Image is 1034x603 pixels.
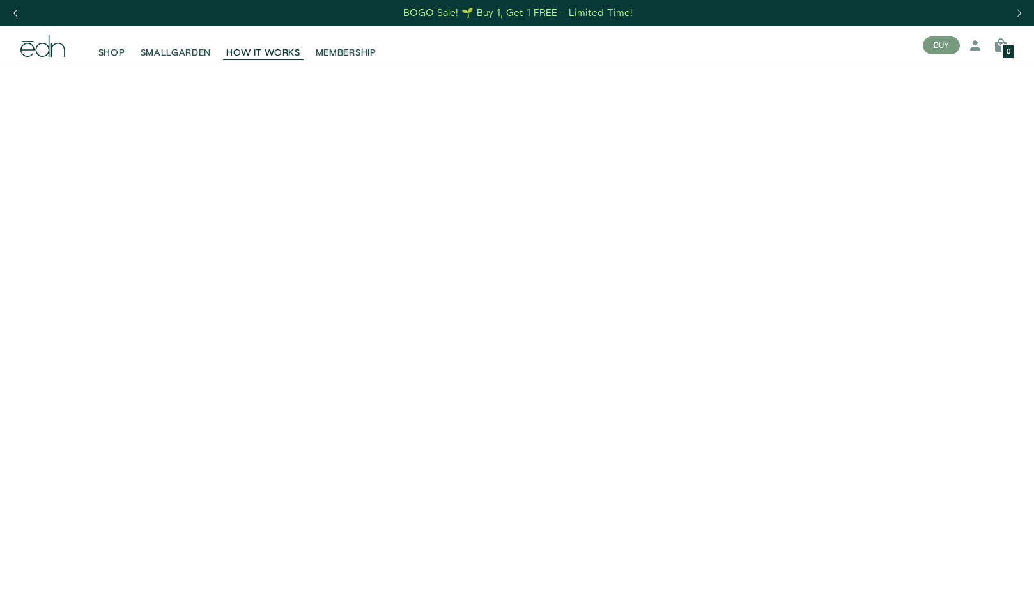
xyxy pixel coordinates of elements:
[923,36,960,54] button: BUY
[308,31,384,59] a: MEMBERSHIP
[98,47,125,59] span: SHOP
[219,31,307,59] a: HOW IT WORKS
[316,47,376,59] span: MEMBERSHIP
[133,31,219,59] a: SMALLGARDEN
[91,31,133,59] a: SHOP
[934,565,1021,597] iframe: Opens a widget where you can find more information
[226,47,300,59] span: HOW IT WORKS
[403,3,635,23] a: BOGO Sale! 🌱 Buy 1, Get 1 FREE – Limited Time!
[1007,49,1010,56] span: 0
[403,6,633,20] div: BOGO Sale! 🌱 Buy 1, Get 1 FREE – Limited Time!
[141,47,212,59] span: SMALLGARDEN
